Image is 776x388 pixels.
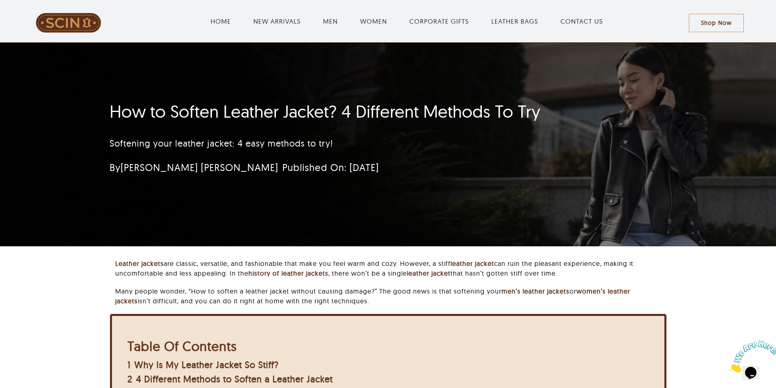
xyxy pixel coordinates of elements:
span: Why Is My Leather Jacket So Stiff? [134,359,279,370]
span: 1 [128,359,131,370]
a: history of leather jackets [248,269,328,277]
a: CORPORATE GIFTS [409,16,469,26]
p: Softening your leather jacket: 4 easy methods to try! [110,137,569,150]
h1: How to Soften Leather Jacket? 4 Different Methods To Try [110,101,569,122]
a: 1 Why Is My Leather Jacket So Stiff? [128,359,279,370]
img: Chat attention grabber [3,3,54,35]
a: MEN [323,16,338,26]
b: Table Of Contents [128,338,237,354]
p: Many people wonder, “How to soften a leather jacket without causing damage?” The good news is tha... [115,286,666,306]
a: Leather jackets [115,259,164,267]
span: By [110,161,278,173]
a: WOMEN [360,16,387,26]
span: Shop Now [701,20,732,26]
iframe: chat widget [725,337,776,376]
a: Shop Now [689,14,744,32]
a: NEW ARRIVALS [253,16,301,26]
a: HOME [211,16,231,26]
a: leather jacket [407,269,451,277]
a: CONTACT US [561,16,603,26]
nav: Main Menu [125,8,689,34]
a: 2 4 Different Methods to Soften a Leather Jacket [128,373,333,385]
a: men’s leather jackets [501,287,569,295]
span: Published On: [DATE] [282,161,379,173]
a: LEATHER BAGS [491,16,538,26]
p: are classic, versatile, and fashionable that make you feel warm and cozy. However, a stiff can ru... [115,259,666,278]
span: 2 [128,373,132,385]
a: leather jacket [451,259,494,267]
span: 4 Different Methods to Soften a Leather Jacket [136,373,333,385]
a: [PERSON_NAME] [PERSON_NAME] [121,161,278,173]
